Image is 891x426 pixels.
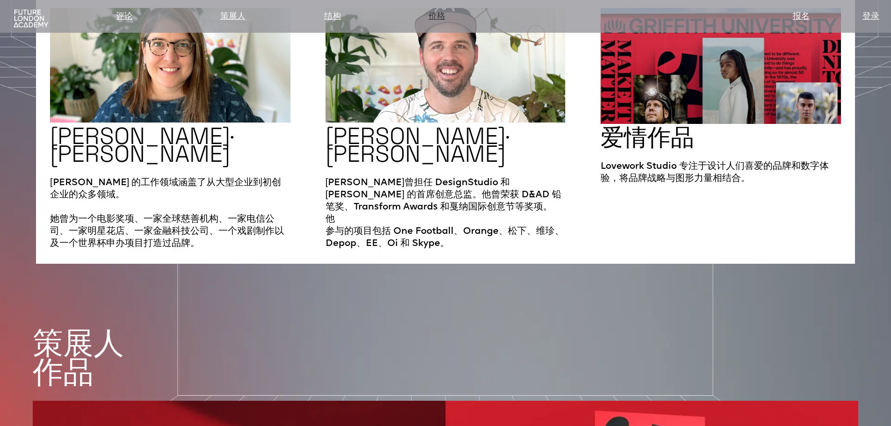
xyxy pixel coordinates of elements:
font: [PERSON_NAME] [50,139,230,169]
a: 评论 [116,10,133,23]
font: [PERSON_NAME]曾担任 DesignStudio 和 [PERSON_NAME] 的首席创意总监。他曾荣获 D&AD 铅笔奖、Transform Awards 和戛纳国际创意节等奖项。 [326,178,561,212]
font: 评论 [116,13,133,21]
font: 策展人 [33,324,124,362]
font: 价格 [428,13,445,21]
font: 报名 [793,13,810,21]
font: Lovework Studio 专注于设计人们喜爱的品牌和数字体验，将品牌战略与图形力量相结合。 [601,162,829,183]
font: [PERSON_NAME] [326,139,506,169]
font: [PERSON_NAME]· [326,121,510,151]
font: 策展人 [220,13,246,21]
font: 爱情作品 [601,123,694,152]
font: 他 [326,215,335,224]
font: 登录 [862,13,879,21]
font: 参与的项目包括 One Football、Orange、松下、维珍、Depop、EE、Oi 和 Skype。 [326,227,564,248]
font: 作品 [33,353,94,391]
font: 她曾为一个电影奖项、一家全球慈善机构、一家电信公司、一家明星花店、一家金融科技公司、一个戏剧制作以及一个世界杯申办项目打造过品牌。 [50,215,284,248]
a: 登录 [862,10,879,23]
font: 结构 [324,13,341,21]
a: 结构 [324,10,341,23]
a: 策展人 [220,10,246,23]
a: 价格 [428,10,445,23]
a: 报名 [793,10,810,23]
font: [PERSON_NAME] 的工作领域涵盖了从大型企业到初创企业的众多领域。 [50,178,281,200]
font: [PERSON_NAME]· [50,121,234,151]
